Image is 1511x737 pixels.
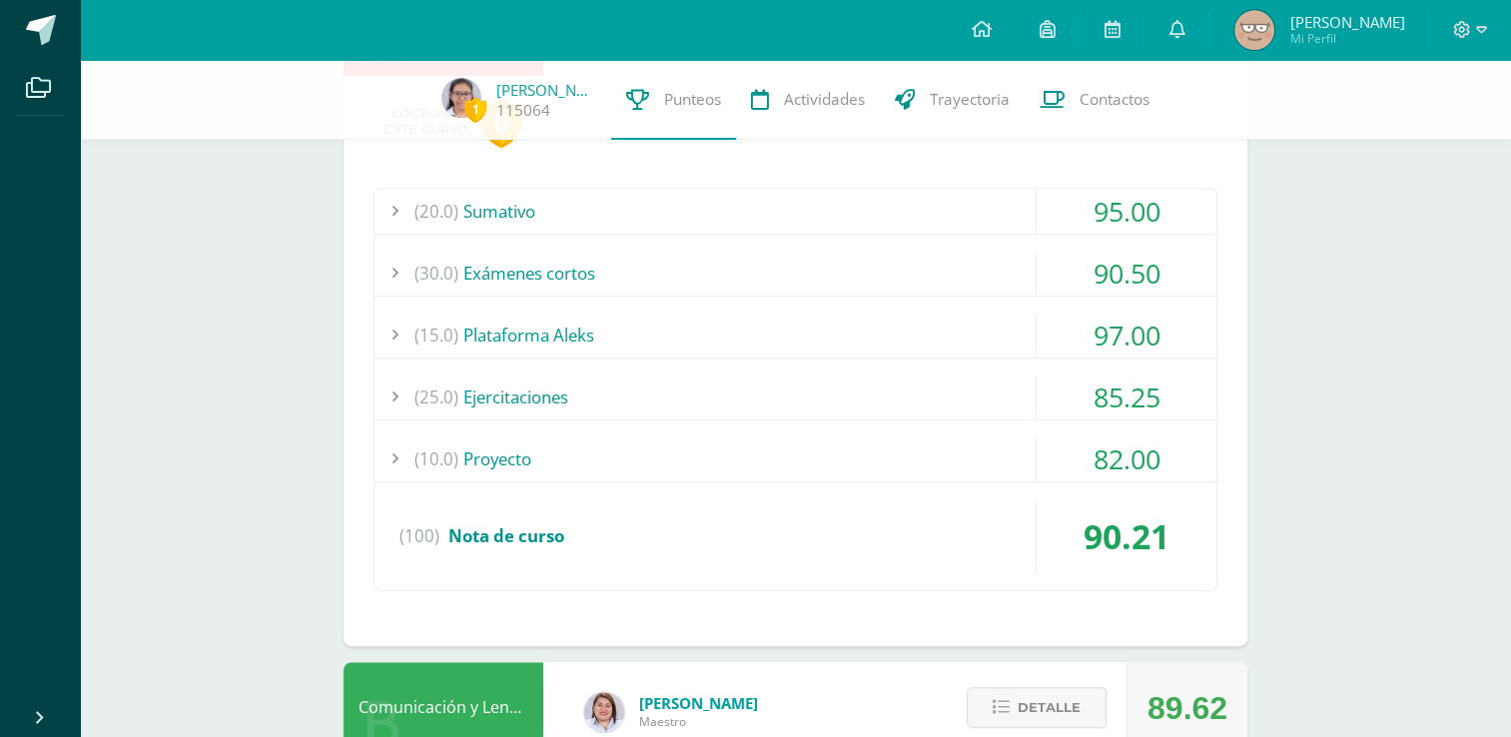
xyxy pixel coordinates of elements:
[930,89,1010,110] span: Trayectoria
[584,692,624,732] img: a4e180d3c88e615cdf9cba2a7be06673.png
[1037,498,1216,574] div: 90.21
[1037,251,1216,296] div: 90.50
[375,251,1216,296] div: Exámenes cortos
[1037,436,1216,481] div: 82.00
[399,498,439,574] span: (100)
[611,60,736,140] a: Punteos
[736,60,880,140] a: Actividades
[639,713,758,730] span: Maestro
[1289,30,1404,47] span: Mi Perfil
[1080,89,1149,110] span: Contactos
[1289,12,1404,32] span: [PERSON_NAME]
[414,436,458,481] span: (10.0)
[414,251,458,296] span: (30.0)
[1037,374,1216,419] div: 85.25
[375,374,1216,419] div: Ejercitaciones
[375,189,1216,234] div: Sumativo
[639,693,758,713] span: [PERSON_NAME]
[784,89,865,110] span: Actividades
[414,189,458,234] span: (20.0)
[1018,689,1081,726] span: Detalle
[496,80,596,100] a: [PERSON_NAME]
[1037,189,1216,234] div: 95.00
[414,313,458,358] span: (15.0)
[1025,60,1164,140] a: Contactos
[1037,313,1216,358] div: 97.00
[441,78,481,118] img: 9f4b94e99bd453ca0c7e9e26828c986f.png
[448,524,564,547] span: Nota de curso
[880,60,1025,140] a: Trayectoria
[375,436,1216,481] div: Proyecto
[375,313,1216,358] div: Plataforma Aleks
[464,97,486,122] span: 1
[414,374,458,419] span: (25.0)
[967,687,1107,728] button: Detalle
[664,89,721,110] span: Punteos
[496,100,550,121] a: 115064
[1234,10,1274,50] img: b08fa849ce700c2446fec7341b01b967.png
